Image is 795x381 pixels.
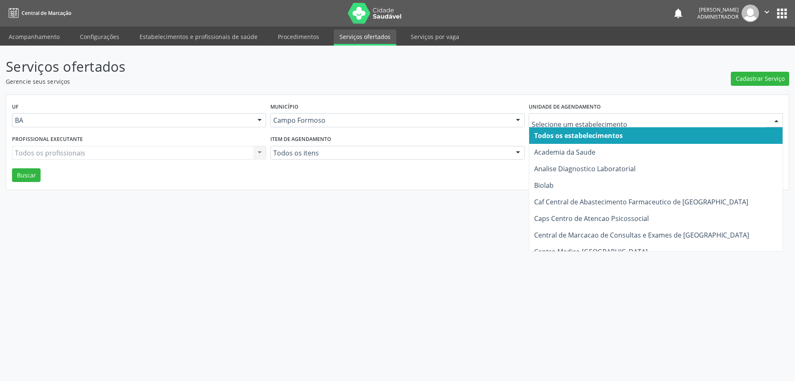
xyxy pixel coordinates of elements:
span: Caf Central de Abastecimento Farmaceutico de [GEOGRAPHIC_DATA] [534,197,748,206]
a: Procedimentos [272,29,325,44]
span: Caps Centro de Atencao Psicossocial [534,214,649,223]
a: Serviços por vaga [405,29,465,44]
button: apps [775,6,789,21]
span: Todos os estabelecimentos [534,131,623,140]
label: Profissional executante [12,133,83,146]
span: Academia da Saude [534,148,595,157]
span: Campo Formoso [273,116,508,124]
input: Selecione um estabelecimento [532,116,766,133]
span: Administrador [697,13,739,20]
span: Biolab [534,181,554,190]
a: Central de Marcação [6,6,71,20]
span: Analise Diagnostico Laboratorial [534,164,636,173]
p: Gerencie seus serviços [6,77,554,86]
a: Estabelecimentos e profissionais de saúde [134,29,263,44]
a: Acompanhamento [3,29,65,44]
a: Configurações [74,29,125,44]
span: BA [15,116,249,124]
img: img [742,5,759,22]
button: Buscar [12,168,41,182]
label: Item de agendamento [270,133,331,146]
span: Central de Marcação [22,10,71,17]
a: Serviços ofertados [334,29,396,46]
label: Município [270,101,299,114]
button: Cadastrar Serviço [731,72,789,86]
label: Unidade de agendamento [529,101,601,114]
i:  [762,7,771,17]
span: Central de Marcacao de Consultas e Exames de [GEOGRAPHIC_DATA] [534,231,749,240]
span: Centro Medico [GEOGRAPHIC_DATA] [534,247,648,256]
label: UF [12,101,19,114]
p: Serviços ofertados [6,56,554,77]
button:  [759,5,775,22]
div: [PERSON_NAME] [697,6,739,13]
button: notifications [672,7,684,19]
span: Todos os itens [273,149,508,157]
span: Cadastrar Serviço [736,74,785,83]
